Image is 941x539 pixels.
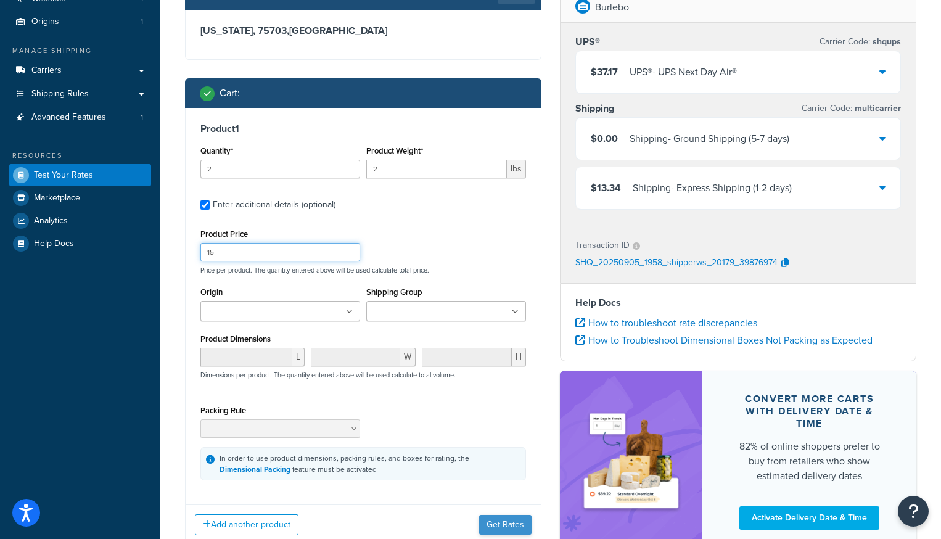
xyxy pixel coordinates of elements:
h3: UPS® [575,36,600,48]
span: $0.00 [591,131,618,146]
a: Analytics [9,210,151,232]
a: Advanced Features1 [9,106,151,129]
span: $37.17 [591,65,618,79]
div: UPS® - UPS Next Day Air® [630,64,737,81]
input: 0.0 [200,160,360,178]
span: H [512,348,526,366]
span: L [292,348,305,366]
h3: [US_STATE], 75703 , [GEOGRAPHIC_DATA] [200,25,526,37]
span: Test Your Rates [34,170,93,181]
a: Origins1 [9,10,151,33]
p: SHQ_20250905_1958_shipperws_20179_39876974 [575,254,778,273]
button: Add another product [195,514,298,535]
label: Packing Rule [200,406,246,415]
p: Dimensions per product. The quantity entered above will be used calculate total volume. [197,371,456,379]
h2: Cart : [220,88,240,99]
a: Dimensional Packing [220,464,290,475]
p: Transaction ID [575,237,630,254]
span: Origins [31,17,59,27]
div: Manage Shipping [9,46,151,56]
div: Shipping - Express Shipping (1-2 days) [633,179,792,197]
div: Shipping - Ground Shipping (5-7 days) [630,130,789,147]
h3: Shipping [575,102,614,115]
a: Activate Delivery Date & Time [739,506,879,530]
a: Marketplace [9,187,151,209]
h4: Help Docs [575,295,901,310]
div: In order to use product dimensions, packing rules, and boxes for rating, the feature must be acti... [220,453,469,475]
span: lbs [507,160,526,178]
span: 1 [141,17,143,27]
span: Advanced Features [31,112,106,123]
label: Product Price [200,229,248,239]
div: Enter additional details (optional) [213,196,335,213]
a: Carriers [9,59,151,82]
span: Analytics [34,216,68,226]
span: W [400,348,416,366]
label: Product Weight* [366,146,423,155]
p: Price per product. The quantity entered above will be used calculate total price. [197,266,529,274]
label: Origin [200,287,223,297]
a: Shipping Rules [9,83,151,105]
h3: Product 1 [200,123,526,135]
span: Help Docs [34,239,74,249]
li: Origins [9,10,151,33]
span: multicarrier [852,102,901,115]
button: Open Resource Center [898,496,929,527]
input: Enter additional details (optional) [200,200,210,210]
input: 0.00 [366,160,507,178]
p: Carrier Code: [802,100,901,117]
span: 1 [141,112,143,123]
a: How to Troubleshoot Dimensional Boxes Not Packing as Expected [575,333,873,347]
label: Quantity* [200,146,233,155]
span: Carriers [31,65,62,76]
div: 82% of online shoppers prefer to buy from retailers who show estimated delivery dates [732,439,887,483]
a: Help Docs [9,232,151,255]
label: Shipping Group [366,287,422,297]
span: Shipping Rules [31,89,89,99]
div: Resources [9,150,151,161]
div: Convert more carts with delivery date & time [732,393,887,430]
button: Get Rates [479,515,532,535]
span: Marketplace [34,193,80,204]
span: $13.34 [591,181,621,195]
img: feature-image-ddt-36eae7f7280da8017bfb280eaccd9c446f90b1fe08728e4019434db127062ab4.png [578,390,684,533]
a: How to troubleshoot rate discrepancies [575,316,757,330]
a: Test Your Rates [9,164,151,186]
li: Advanced Features [9,106,151,129]
span: shqups [870,35,901,48]
p: Carrier Code: [820,33,901,51]
label: Product Dimensions [200,334,271,344]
